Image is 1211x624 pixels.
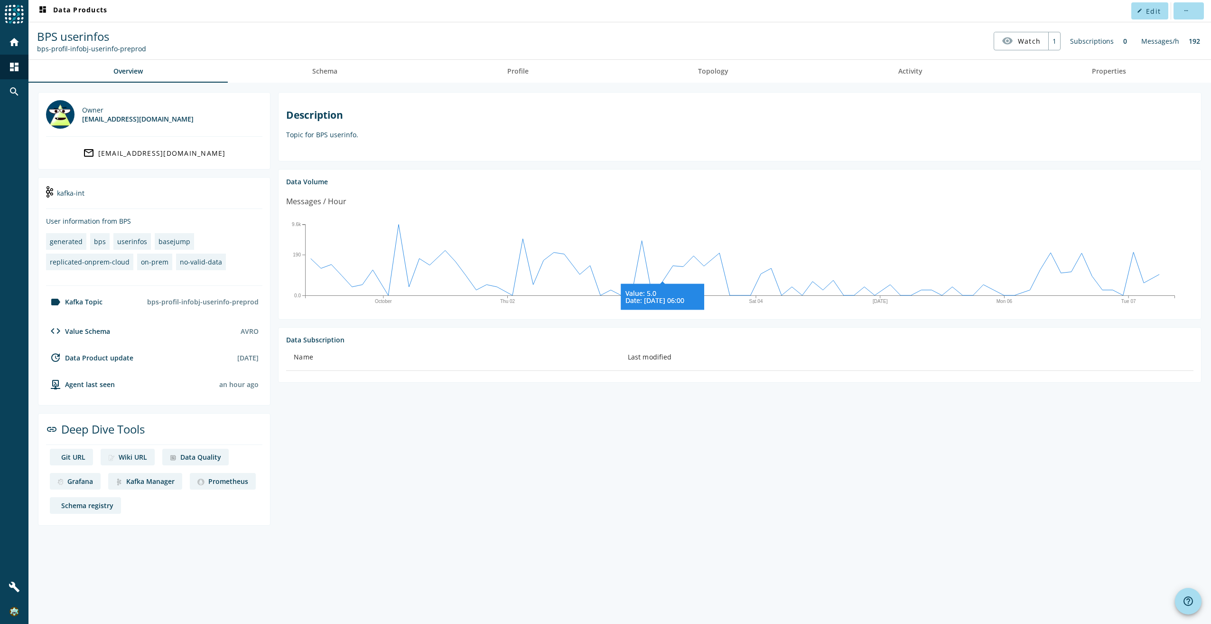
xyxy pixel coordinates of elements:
div: Wiki URL [119,453,147,462]
div: 192 [1184,32,1205,50]
div: Kafka Topic [46,296,102,308]
mat-icon: code [50,325,61,337]
p: Topic for BPS userinfo. [286,130,1193,139]
text: 9.6k [292,222,301,227]
a: deep dive imageWiki URL [101,449,155,465]
mat-icon: update [50,352,61,363]
text: Tue 07 [1121,299,1136,304]
img: deep dive image [57,479,64,485]
div: [EMAIL_ADDRESS][DOMAIN_NAME] [98,149,226,158]
mat-icon: search [9,86,20,97]
span: Profile [507,68,529,75]
span: Watch [1018,33,1041,49]
text: Mon 06 [997,299,1013,304]
div: replicated-onprem-cloud [50,257,130,266]
a: [EMAIL_ADDRESS][DOMAIN_NAME] [46,144,262,161]
span: Topology [698,68,728,75]
mat-icon: help_outline [1183,596,1194,607]
div: Messages/h [1136,32,1184,50]
div: Messages / Hour [286,196,346,208]
span: Edit [1146,7,1161,16]
span: Schema [312,68,337,75]
div: Kafka Manager [126,477,175,486]
div: Data Volume [286,177,1193,186]
a: deep dive imagePrometheus [190,473,255,490]
mat-icon: home [9,37,20,48]
text: 190 [293,252,301,257]
div: userinfos [117,237,147,246]
th: Last modified [620,344,1193,371]
div: Grafana [67,477,93,486]
mat-icon: link [46,424,57,435]
div: Schema registry [61,501,113,510]
div: basejump [158,237,190,246]
text: Sat 04 [749,299,763,304]
img: 87a87f872202b136b5c969bcf5af8c8a [9,607,19,616]
img: dl_300960@mobi.ch [46,100,75,129]
div: kafka-int [46,185,262,209]
div: Data Subscription [286,335,1193,344]
mat-icon: build [9,581,20,593]
div: generated [50,237,83,246]
th: Name [286,344,620,371]
div: Data Quality [180,453,221,462]
mat-icon: visibility [1002,35,1013,47]
div: Prometheus [208,477,248,486]
div: Subscriptions [1065,32,1118,50]
div: Owner [82,105,194,114]
mat-icon: mail_outline [83,147,94,159]
tspan: Date: [DATE] 06:00 [626,296,685,305]
img: kafka-int [46,186,53,198]
mat-icon: more_horiz [1183,8,1188,13]
div: Data Product update [46,352,133,363]
span: BPS userinfos [37,28,109,44]
a: deep dive imageData Quality [162,449,229,465]
div: [EMAIL_ADDRESS][DOMAIN_NAME] [82,114,194,123]
div: Agents typically reports every 15min to 1h [219,380,259,389]
a: deep dive imageGit URL [50,449,93,465]
div: bps-profil-infobj-userinfo-preprod [143,293,262,310]
div: AVRO [241,327,259,336]
img: deep dive image [197,479,204,485]
text: [DATE] [873,299,888,304]
button: Edit [1131,2,1168,19]
div: Value Schema [46,325,110,337]
tspan: Value: 5.0 [626,289,657,298]
div: agent-env-preprod [46,378,115,390]
div: User information from BPS [46,217,262,226]
text: October [375,299,392,304]
text: 0.0 [294,293,301,298]
a: deep dive imageKafka Manager [108,473,182,490]
div: [DATE] [237,353,259,362]
a: deep dive imageGrafana [50,473,101,490]
span: Activity [898,68,922,75]
img: deep dive image [108,454,115,461]
mat-icon: label [50,296,61,308]
a: deep dive imageSchema registry [50,497,121,514]
img: deep dive image [116,479,122,485]
span: Properties [1092,68,1126,75]
div: 1 [1048,32,1060,50]
div: Git URL [61,453,85,462]
text: Thu 02 [500,299,515,304]
div: 0 [1118,32,1132,50]
mat-icon: dashboard [9,61,20,73]
button: Watch [994,32,1048,49]
h2: Description [286,108,1193,122]
mat-icon: dashboard [37,5,48,17]
div: bps [94,237,106,246]
div: Deep Dive Tools [46,421,262,445]
mat-icon: edit [1137,8,1142,13]
span: Overview [113,68,143,75]
span: Data Products [37,5,107,17]
div: on-prem [141,257,168,266]
img: deep dive image [170,454,177,461]
button: Data Products [33,2,111,19]
img: spoud-logo.svg [5,5,24,24]
div: Kafka Topic: bps-profil-infobj-userinfo-preprod [37,44,146,53]
div: no-valid-data [180,257,222,266]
